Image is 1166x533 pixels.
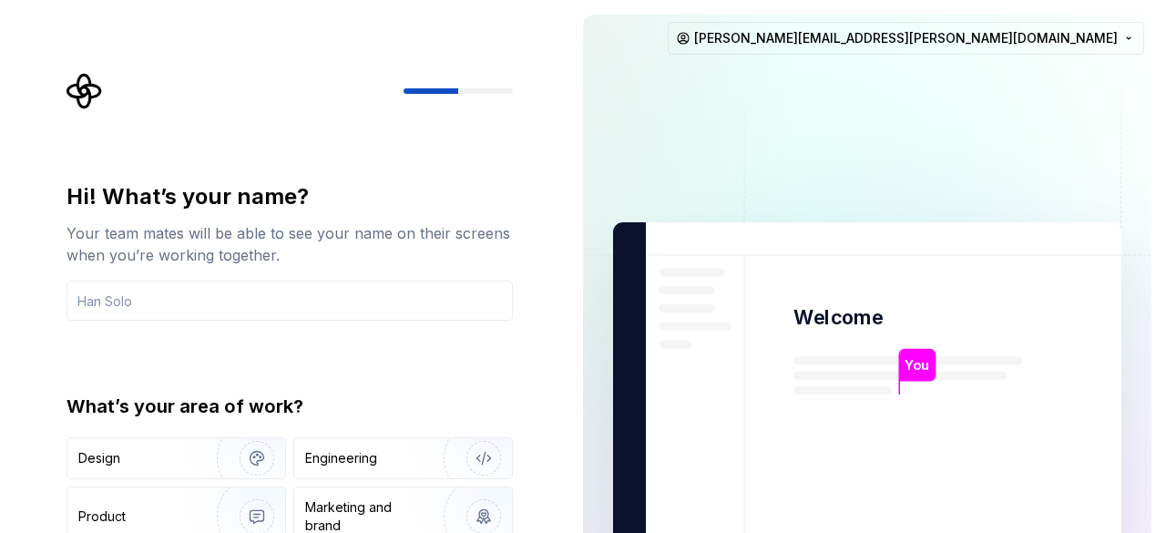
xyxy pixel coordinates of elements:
div: Product [78,507,126,526]
p: You [905,355,929,375]
span: [PERSON_NAME][EMAIL_ADDRESS][PERSON_NAME][DOMAIN_NAME] [694,29,1118,47]
div: Engineering [305,449,377,467]
div: What’s your area of work? [66,394,513,419]
div: Hi! What’s your name? [66,182,513,211]
input: Han Solo [66,281,513,321]
button: [PERSON_NAME][EMAIL_ADDRESS][PERSON_NAME][DOMAIN_NAME] [668,22,1144,55]
div: Your team mates will be able to see your name on their screens when you’re working together. [66,222,513,266]
svg: Supernova Logo [66,73,103,109]
div: Design [78,449,120,467]
p: Welcome [793,304,883,331]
